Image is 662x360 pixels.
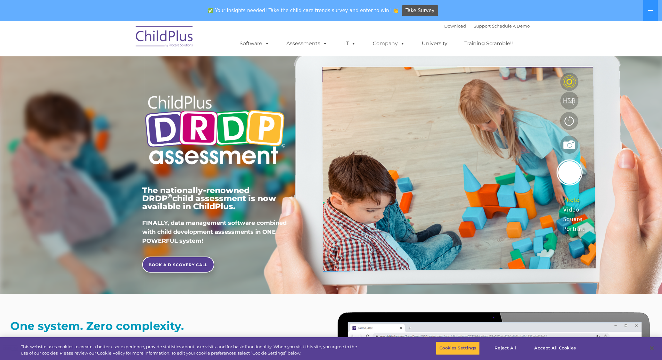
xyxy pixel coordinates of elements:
span: The nationally-renowned DRDP child assessment is now available in ChildPlus. [142,185,276,211]
a: Assessments [280,37,334,50]
button: Reject All [485,341,525,355]
a: Support [474,23,491,29]
font: | [444,23,530,29]
button: Cookies Settings [436,341,480,355]
a: University [415,37,454,50]
button: Close [645,341,659,355]
a: Schedule A Demo [492,23,530,29]
a: Take Survey [402,5,438,16]
a: BOOK A DISCOVERY CALL [142,257,214,273]
sup: © [168,192,172,200]
span: Take Survey [405,5,434,16]
button: Accept All Cookies [531,341,579,355]
a: Company [366,37,411,50]
img: Copyright - DRDP Logo Light [142,87,288,175]
span: FINALLY, data management software combined with child development assessments in ONE POWERFUL sys... [142,219,287,244]
strong: One system. Zero complexity. [10,319,184,333]
a: Training Scramble!! [458,37,519,50]
a: Software [233,37,276,50]
a: IT [338,37,362,50]
img: ChildPlus by Procare Solutions [133,21,197,53]
div: This website uses cookies to create a better user experience, provide statistics about user visit... [21,344,364,356]
span: ✅ Your insights needed! Take the child care trends survey and enter to win! 👏 [205,4,401,17]
a: Download [444,23,466,29]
